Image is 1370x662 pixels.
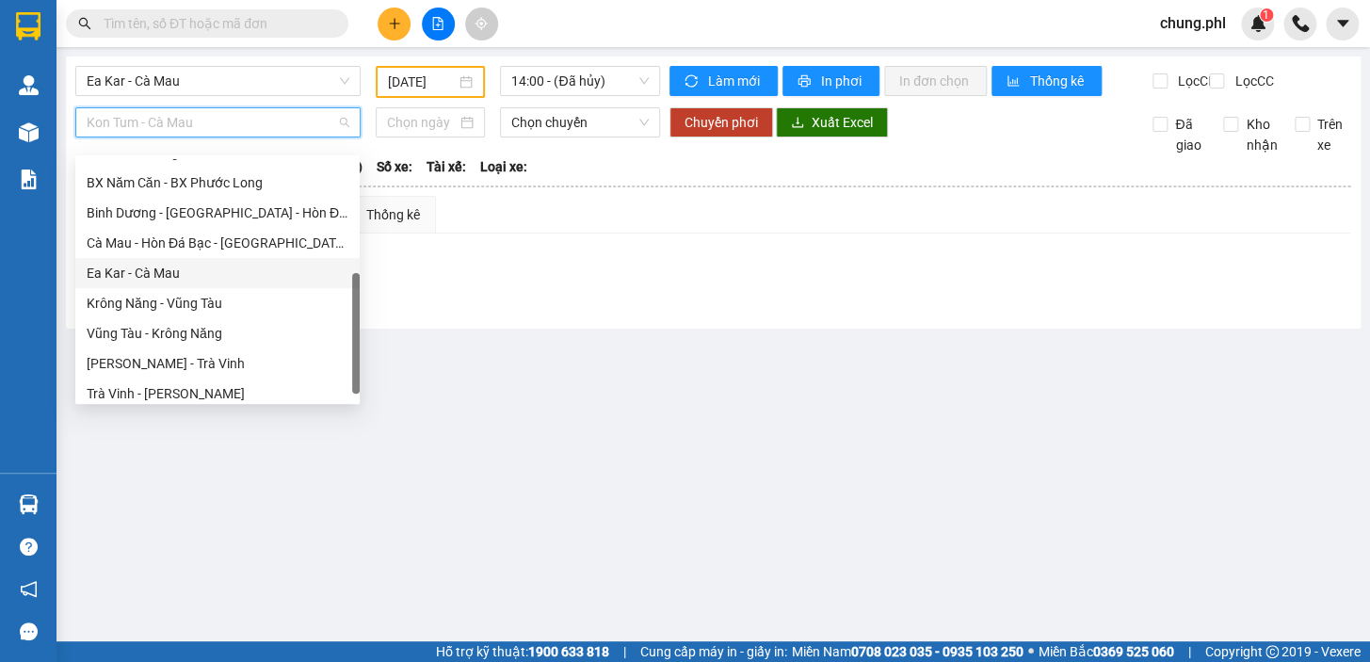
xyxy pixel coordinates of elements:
span: copyright [1265,645,1279,658]
span: Số xe: [377,156,412,177]
span: aim [475,17,488,30]
span: question-circle [20,538,38,556]
span: Ea Kar - Cà Mau [87,67,349,95]
button: syncLàm mới [669,66,778,96]
span: Làm mới [708,71,763,91]
img: icon-new-feature [1249,15,1266,32]
button: caret-down [1326,8,1359,40]
span: file-add [431,17,444,30]
div: Vũng Tàu - Krông Năng [87,323,348,344]
span: printer [798,74,814,89]
span: Thống kê [1030,71,1087,91]
div: Trà Vinh - [PERSON_NAME] [87,383,348,404]
span: | [1188,641,1191,662]
span: 1 [1263,8,1269,22]
img: warehouse-icon [19,494,39,514]
span: Tài xế: [427,156,466,177]
button: In đơn chọn [884,66,987,96]
div: Ea Kar - Cà Mau [87,263,348,283]
button: aim [465,8,498,40]
span: chung.phl [1145,11,1241,35]
span: Kon Tum - Cà Mau [87,108,349,137]
img: phone-icon [1292,15,1309,32]
input: Tìm tên, số ĐT hoặc mã đơn [104,13,326,34]
div: Binh Dương - Sài Gòn - Hòn Đá Bạc - Cà Mau [75,198,360,228]
div: Gia Lai - Trà Vinh [75,348,360,379]
button: Chuyển phơi [669,107,773,137]
span: Loại xe: [480,156,527,177]
span: caret-down [1334,15,1351,32]
span: message [20,622,38,640]
span: plus [388,17,401,30]
img: logo-vxr [16,12,40,40]
span: Trên xe [1310,114,1351,155]
span: ⚪️ [1028,648,1034,655]
div: Vũng Tàu - Krông Năng [75,318,360,348]
span: | [623,641,626,662]
div: Krông Năng - Vũng Tàu [75,288,360,318]
img: solution-icon [19,170,39,189]
div: Ea Kar - Cà Mau [75,258,360,288]
div: Trà Vinh - Gia Lai [75,379,360,409]
span: Đã giao [1168,114,1209,155]
strong: 0708 023 035 - 0935 103 250 [851,644,1023,659]
input: Chọn ngày [387,112,458,133]
strong: 1900 633 818 [528,644,609,659]
span: Lọc CC [1227,71,1276,91]
img: warehouse-icon [19,75,39,95]
span: Miền Nam [792,641,1023,662]
span: Chọn chuyến [511,108,649,137]
span: In phơi [821,71,864,91]
div: [PERSON_NAME] - Trà Vinh [87,353,348,374]
span: Hỗ trợ kỹ thuật: [436,641,609,662]
div: Binh Dương - [GEOGRAPHIC_DATA] - Hòn Đá Bạc - Cà Mau [87,202,348,223]
button: bar-chartThống kê [991,66,1102,96]
img: warehouse-icon [19,122,39,142]
div: Cà Mau - Hòn Đá Bạc - [GEOGRAPHIC_DATA] - [GEOGRAPHIC_DATA] [87,233,348,253]
div: Cà Mau - Hòn Đá Bạc - Sài Gòn - Bình Dương [75,228,360,258]
button: downloadXuất Excel [776,107,888,137]
span: Kho nhận [1238,114,1284,155]
span: notification [20,580,38,598]
div: BX Năm Căn - BX Phước Long [87,172,348,193]
span: Miền Bắc [1039,641,1174,662]
button: file-add [422,8,455,40]
div: Thống kê [366,204,420,225]
div: Krông Năng - Vũng Tàu [87,293,348,314]
span: bar-chart [1007,74,1023,89]
span: search [78,17,91,30]
span: 14:00 - (Đã hủy) [511,67,649,95]
button: plus [378,8,411,40]
button: printerIn phơi [782,66,879,96]
strong: 0369 525 060 [1093,644,1174,659]
div: BX Năm Căn - BX Phước Long [75,168,360,198]
span: Lọc CR [1170,71,1219,91]
span: Cung cấp máy in - giấy in: [640,641,787,662]
span: sync [685,74,701,89]
sup: 1 [1260,8,1273,22]
input: 10/10/2025 [388,72,457,92]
